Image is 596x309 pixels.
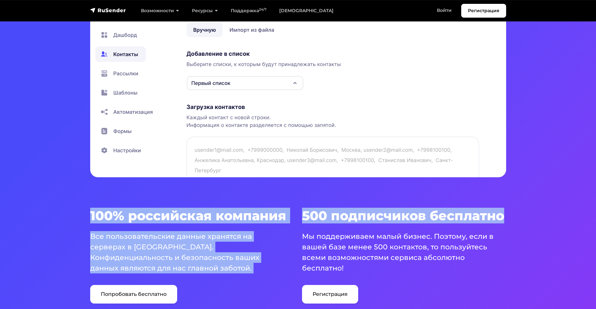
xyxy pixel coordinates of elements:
a: Возможности [134,4,186,17]
h3: 500 подписчиков бесплатно [302,208,506,223]
sup: 24/7 [259,7,266,12]
a: Регистрация [302,285,358,304]
img: RuSender [90,7,126,13]
h3: 100% российская компания [90,208,294,223]
a: Войти [430,4,458,17]
a: Попробовать бесплатно [90,285,177,304]
a: [DEMOGRAPHIC_DATA] [273,4,340,17]
a: Поддержка24/7 [224,4,273,17]
p: Все пользовательские данные хранятся на серверах в [GEOGRAPHIC_DATA]. Конфиденциальность и безопа... [90,231,287,273]
a: Ресурсы [186,4,224,17]
p: Мы поддерживаем малый бизнес. Поэтому, если в вашей базе менее 500 контактов, то пользуйтесь всем... [302,231,498,273]
a: Регистрация [461,4,506,18]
